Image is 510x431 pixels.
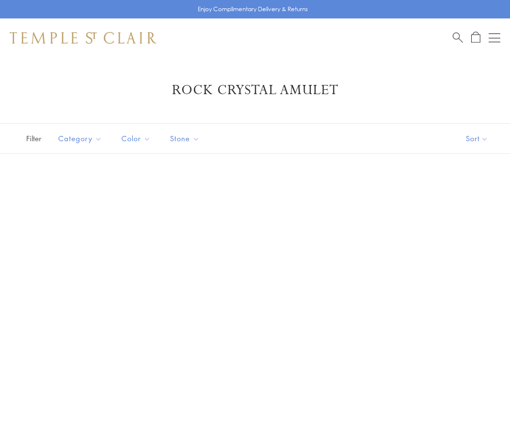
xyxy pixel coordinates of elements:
[444,124,510,153] button: Show sort by
[51,128,109,149] button: Category
[471,32,480,44] a: Open Shopping Bag
[163,128,207,149] button: Stone
[117,133,158,145] span: Color
[165,133,207,145] span: Stone
[453,32,463,44] a: Search
[53,133,109,145] span: Category
[489,32,500,44] button: Open navigation
[114,128,158,149] button: Color
[10,32,156,44] img: Temple St. Clair
[198,4,308,14] p: Enjoy Complimentary Delivery & Returns
[24,82,486,99] h1: Rock Crystal Amulet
